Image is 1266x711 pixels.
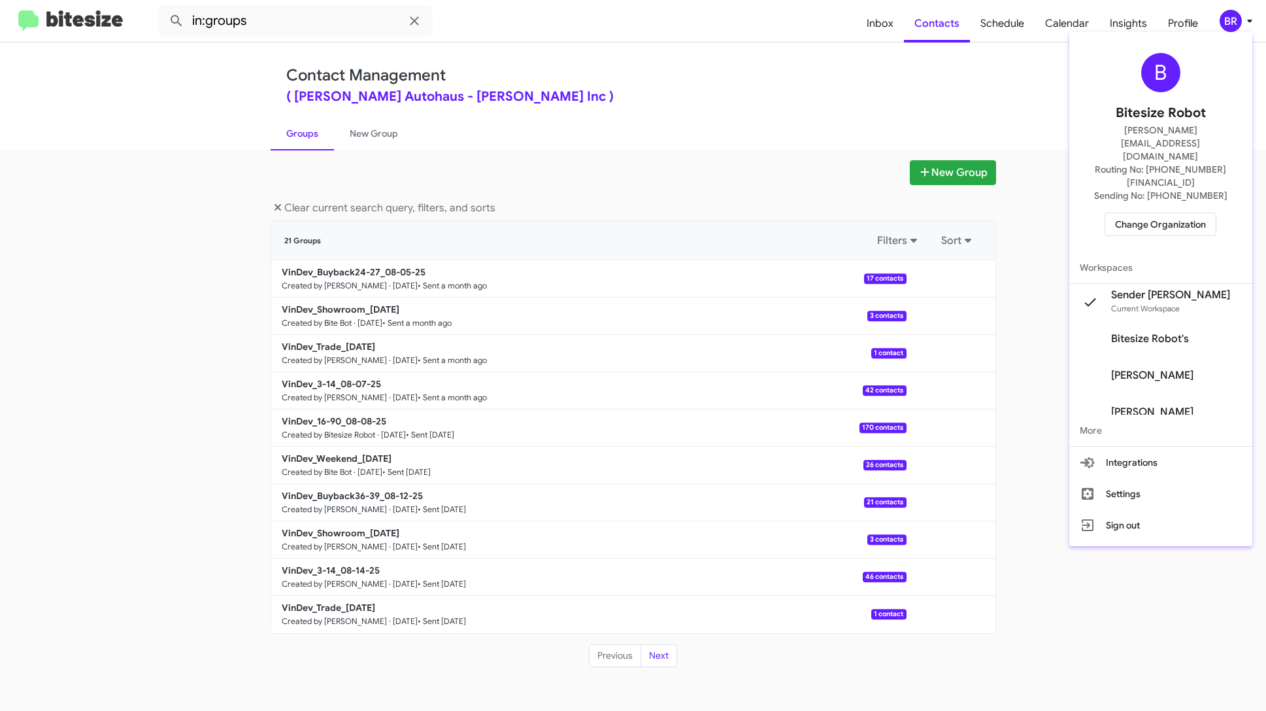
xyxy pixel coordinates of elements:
span: Current Workspace [1111,303,1180,313]
button: Settings [1069,478,1252,510]
button: Integrations [1069,447,1252,478]
span: [PERSON_NAME][EMAIL_ADDRESS][DOMAIN_NAME] [1085,124,1237,163]
span: Bitesize Robot [1116,103,1206,124]
span: Sender [PERSON_NAME] [1111,288,1230,302]
span: More [1069,415,1252,446]
button: Sign out [1069,510,1252,541]
span: Bitesize Robot's [1111,332,1189,345]
button: Change Organization [1105,213,1216,236]
span: Change Organization [1115,213,1206,235]
div: B [1141,53,1180,92]
span: Sending No: [PHONE_NUMBER] [1094,189,1227,202]
span: Workspaces [1069,252,1252,283]
span: [PERSON_NAME] [1111,406,1193,419]
span: Routing No: [PHONE_NUMBER][FINANCIAL_ID] [1085,163,1237,189]
span: [PERSON_NAME] [1111,369,1193,382]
